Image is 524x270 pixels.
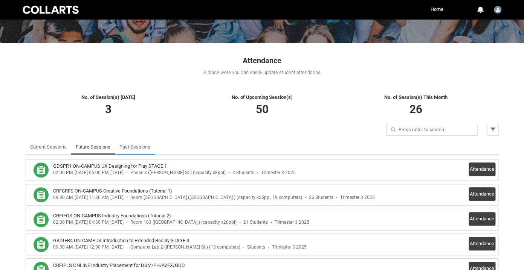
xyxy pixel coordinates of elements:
button: User Profile Mark.Egan [492,3,503,15]
div: 4 Students [232,170,254,176]
div: Room 103 ([GEOGRAPHIC_DATA].) (capacity x20ppl) [130,220,237,225]
button: Attendance [469,212,495,226]
button: Attendance [469,162,495,176]
h3: GDSPR1 ON-CAMPUS UX Designing for Play STAGE 1 [53,162,167,170]
img: Mark.Egan [494,6,501,14]
a: Current Sessions [30,140,67,155]
div: 09:30 AM, [DATE] 11:30 AM, [DATE] [53,195,124,200]
h3: CRFIPLS ONLINE Industry Placement for DSM/PH/AVFX/GDD [53,262,185,269]
button: Attendance [469,237,495,250]
li: Past Sessions [115,140,155,155]
button: Filter [487,124,499,136]
span: 26 [409,103,422,116]
div: Room [GEOGRAPHIC_DATA] ([GEOGRAPHIC_DATA].) (capacity x25ppl, 19 computers) [130,195,302,200]
span: 50 [256,103,269,116]
div: 02:00 PM, [DATE] 05:00 PM, [DATE] [53,170,124,176]
div: 26 Students [309,195,333,200]
div: Trimester 3 2025 [261,170,296,176]
span: Attendance [243,56,281,65]
div: Phoenix ([PERSON_NAME] St.) (capacity x8ppl) [130,170,226,176]
div: Trimester 3 2025 [272,244,307,250]
div: A place were you can easily update student attendance [26,69,499,76]
span: No. of Session(s) [DATE] [81,94,135,100]
span: No. of Session(s) This Month [384,94,448,100]
span: No. of Upcoming Session(s) [232,94,293,100]
div: Trimester 3 2025 [340,195,375,200]
button: Attendance [469,187,495,201]
div: 21 Students [243,220,268,225]
input: Press enter to search [386,124,478,136]
a: Home [429,4,445,15]
h3: GADIER4 ON-CAMPUS Introduction to Extended Reality STAGE 4 [53,237,189,244]
div: Computer Lab 2 ([PERSON_NAME] St.) (13 computers) [130,244,240,250]
a: Past Sessions [119,140,150,155]
a: Future Sessions [76,140,110,155]
div: Students [247,244,265,250]
div: 09:30 AM, [DATE] 12:30 PM, [DATE] [53,244,124,250]
div: Trimester 3 2025 [275,220,309,225]
span: 3 [105,103,112,116]
div: 02:30 PM, [DATE] 04:30 PM, [DATE] [53,220,124,225]
li: Current Sessions [26,140,71,155]
h3: CRFIFOS ON-CAMPUS Industry Foundations (Tutorial 2) [53,212,171,220]
li: Future Sessions [71,140,115,155]
h3: CRFCRFS ON-CAMPUS Creative Foundations (Tutorial 1) [53,187,172,195]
